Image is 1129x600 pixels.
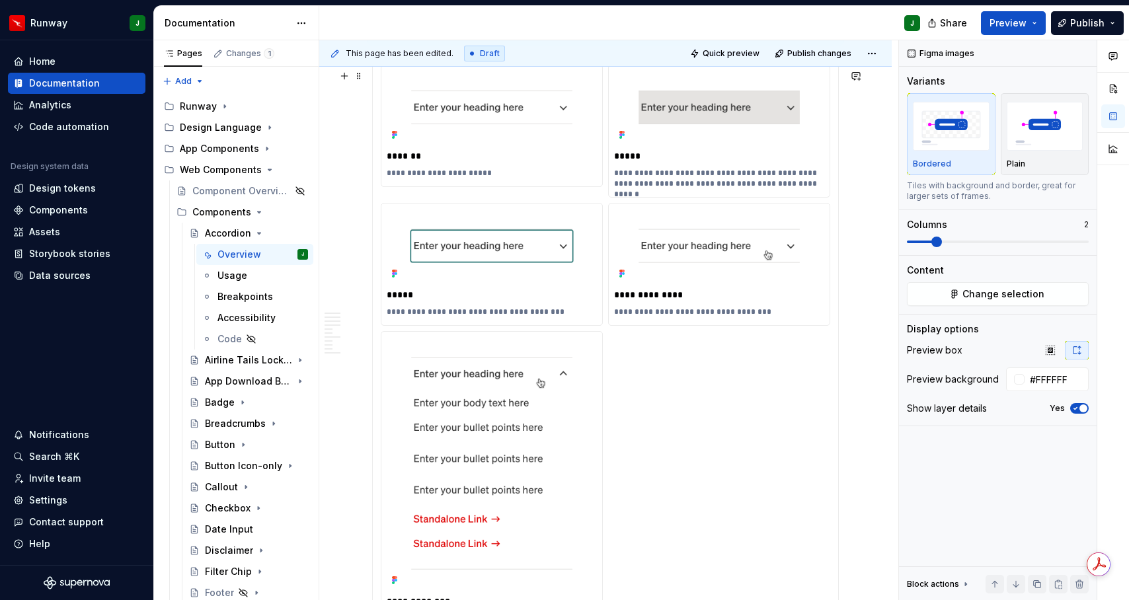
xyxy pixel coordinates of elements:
div: Button [205,438,235,451]
div: Accessibility [217,311,276,324]
div: Runway [180,100,217,113]
div: Design tokens [29,182,96,195]
span: Draft [480,48,500,59]
p: Plain [1007,159,1025,169]
div: Callout [205,480,238,494]
div: Web Components [180,163,262,176]
span: Quick preview [703,48,759,59]
div: Display options [907,322,979,336]
button: Preview [981,11,1046,35]
a: Callout [184,476,313,498]
div: Design Language [159,117,313,138]
div: Runway [30,17,67,30]
div: J [136,18,139,28]
img: 6b187050-a3ed-48aa-8485-808e17fcee26.png [9,15,25,31]
div: Code automation [29,120,109,133]
a: Assets [8,221,145,243]
a: Home [8,51,145,72]
a: Filter Chip [184,561,313,582]
span: Preview [990,17,1027,30]
div: Runway [159,96,313,117]
a: OverviewJ [196,244,313,265]
div: Show layer details [907,402,987,415]
div: Help [29,537,50,550]
a: Analytics [8,94,145,116]
a: Airline Tails Lockup [184,350,313,371]
a: Code [196,328,313,350]
a: Accessibility [196,307,313,328]
button: Publish changes [771,44,857,63]
a: Settings [8,490,145,511]
a: Button [184,434,313,455]
div: Design system data [11,161,89,172]
div: Components [192,206,251,219]
div: Documentation [165,17,290,30]
button: Change selection [907,282,1089,306]
a: Breadcrumbs [184,413,313,434]
button: Quick preview [686,44,765,63]
a: Accordion [184,223,313,244]
a: Component Overview [171,180,313,202]
div: Search ⌘K [29,450,79,463]
a: Checkbox [184,498,313,519]
div: Columns [907,218,947,231]
div: Accordion [205,227,251,240]
a: Documentation [8,73,145,94]
img: placeholder [1007,102,1083,150]
div: Footer [205,586,234,599]
a: Data sources [8,265,145,286]
div: J [301,248,304,261]
a: Date Input [184,519,313,540]
button: Search ⌘K [8,446,145,467]
button: Contact support [8,511,145,533]
button: Share [921,11,976,35]
p: 2 [1084,219,1089,230]
div: Preview background [907,373,999,386]
div: Button Icon-only [205,459,282,472]
div: Airline Tails Lockup [205,354,292,367]
div: Date Input [205,523,253,536]
div: Content [907,264,944,277]
button: placeholderBordered [907,93,995,175]
div: Variants [907,75,945,88]
button: Publish [1051,11,1124,35]
a: Invite team [8,468,145,489]
a: Design tokens [8,178,145,199]
img: placeholder [913,102,990,150]
div: Pages [164,48,202,59]
div: Settings [29,494,67,507]
div: Storybook stories [29,247,110,260]
div: Design Language [180,121,262,134]
div: Home [29,55,56,68]
a: Components [8,200,145,221]
button: Add [159,72,208,91]
p: Bordered [913,159,951,169]
div: Preview box [907,344,962,357]
button: RunwayJ [3,9,151,37]
div: Breakpoints [217,290,273,303]
a: Disclaimer [184,540,313,561]
div: Overview [217,248,261,261]
div: Changes [226,48,274,59]
div: Breadcrumbs [205,417,266,430]
svg: Supernova Logo [44,576,110,589]
a: Badge [184,392,313,413]
a: Usage [196,265,313,286]
a: App Download Button [184,371,313,392]
a: Code automation [8,116,145,137]
div: Block actions [907,579,959,589]
div: Checkbox [205,502,251,515]
div: Filter Chip [205,565,252,578]
div: J [910,18,914,28]
button: Help [8,533,145,554]
div: Assets [29,225,60,239]
span: Add [175,76,192,87]
div: Contact support [29,515,104,529]
div: Analytics [29,98,71,112]
div: Block actions [907,575,971,593]
div: Tiles with background and border, great for larger sets of frames. [907,180,1089,202]
span: Share [940,17,967,30]
div: Documentation [29,77,100,90]
label: Yes [1050,403,1065,414]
